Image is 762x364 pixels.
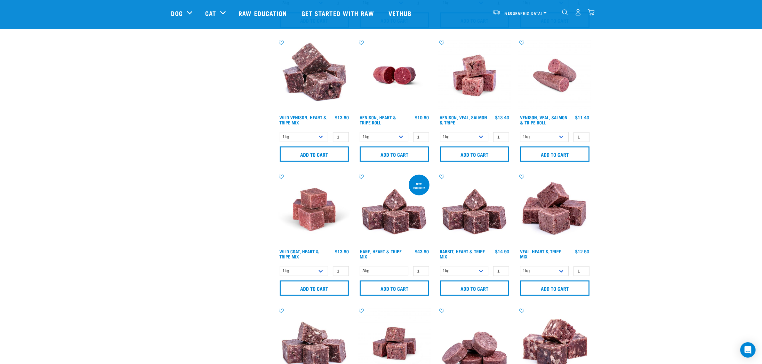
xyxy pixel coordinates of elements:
[415,115,429,120] div: $10.90
[438,173,511,246] img: 1175 Rabbit Heart Tripe Mix 01
[278,173,351,246] img: Goat Heart Tripe 8451
[360,281,429,296] input: Add to cart
[335,115,349,120] div: $13.90
[520,281,590,296] input: Add to cart
[360,146,429,162] input: Add to cart
[409,179,429,193] div: new product!
[171,8,183,18] a: Dog
[588,9,595,16] img: home-icon@2x.png
[232,0,295,26] a: Raw Education
[415,249,429,254] div: $43.90
[493,132,509,142] input: 1
[413,266,429,276] input: 1
[440,146,509,162] input: Add to cart
[575,249,590,254] div: $12.50
[495,249,509,254] div: $14.90
[440,250,485,257] a: Rabbit, Heart & Tripe Mix
[335,249,349,254] div: $13.90
[360,250,402,257] a: Hare, Heart & Tripe Mix
[440,116,487,123] a: Venison, Veal, Salmon & Tripe
[575,115,590,120] div: $11.40
[205,8,216,18] a: Cat
[495,115,509,120] div: $13.40
[360,116,396,123] a: Venison, Heart & Tripe Roll
[295,0,382,26] a: Get started with Raw
[518,173,591,246] img: Cubes
[574,132,590,142] input: 1
[562,9,568,15] img: home-icon-1@2x.png
[504,12,543,14] span: [GEOGRAPHIC_DATA]
[740,342,756,358] div: Open Intercom Messenger
[333,266,349,276] input: 1
[280,146,349,162] input: Add to cart
[574,266,590,276] input: 1
[520,250,561,257] a: Veal, Heart & Tripe Mix
[278,39,351,112] img: 1171 Venison Heart Tripe Mix 01
[575,9,582,16] img: user.png
[492,9,501,15] img: van-moving.png
[440,281,509,296] input: Add to cart
[280,250,319,257] a: Wild Goat, Heart & Tripe Mix
[493,266,509,276] input: 1
[520,146,590,162] input: Add to cart
[358,39,431,112] img: Raw Essentials Venison Heart & Tripe Hypoallergenic Raw Pet Food Bulk Roll Unwrapped
[358,173,431,246] img: 1175 Rabbit Heart Tripe Mix 01
[333,132,349,142] input: 1
[520,116,567,123] a: Venison, Veal, Salmon & Tripe Roll
[382,0,420,26] a: Vethub
[413,132,429,142] input: 1
[518,39,591,112] img: Venison Veal Salmon Tripe 1651
[280,116,327,123] a: Wild Venison, Heart & Tripe Mix
[438,39,511,112] img: Venison Veal Salmon Tripe 1621
[280,281,349,296] input: Add to cart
